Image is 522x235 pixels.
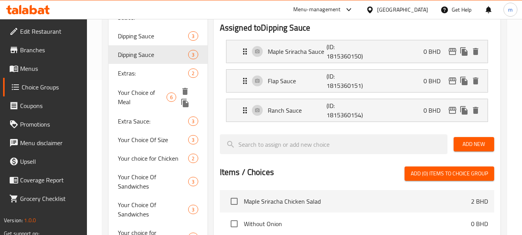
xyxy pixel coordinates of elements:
span: Your Choice Of Extra Sauce: [118,3,188,22]
span: Add New [460,139,488,149]
span: 3 [189,136,197,144]
p: 0 BHD [423,47,447,56]
span: Your Choice Of Size [118,135,188,144]
li: Expand [220,66,494,96]
span: Upsell [20,157,81,166]
span: Dipping Sauce [118,50,188,59]
div: Your Choice Of Sandwiches3 [109,196,207,223]
span: Branches [20,45,81,55]
div: Your Choice of Meal6deleteduplicate [109,82,207,112]
div: Choices [188,177,198,186]
div: Dipping Sauce3 [109,27,207,45]
button: duplicate [458,46,470,57]
h2: Assigned to Dipping Sauce [220,22,494,34]
a: Menus [3,59,87,78]
a: Promotions [3,115,87,134]
button: Add New [454,137,494,151]
p: Flap Sauce [268,76,327,86]
div: Menu-management [293,5,341,14]
span: Your Choice Of Sandwiches [118,200,188,219]
p: 0 BHD [423,106,447,115]
span: Menus [20,64,81,73]
div: Choices [167,93,176,102]
span: 3 [189,33,197,40]
p: (ID: 1815360151) [326,72,366,90]
button: delete [179,86,191,97]
button: duplicate [458,105,470,116]
a: Choice Groups [3,78,87,96]
span: Choice Groups [22,82,81,92]
span: Extras: [118,69,188,78]
div: Your Choice Of Sandwiches3 [109,168,207,196]
span: Your choice for Chicken [118,154,188,163]
span: 2 [189,70,197,77]
p: 0 BHD [423,76,447,86]
div: Choices [188,31,198,41]
button: delete [470,75,481,87]
span: Menu disclaimer [20,138,81,148]
a: Edit Restaurant [3,22,87,41]
button: duplicate [458,75,470,87]
span: Grocery Checklist [20,194,81,203]
a: Upsell [3,152,87,171]
span: 2 [189,155,197,162]
div: Your Choice Of Size3 [109,130,207,149]
a: Grocery Checklist [3,189,87,208]
span: Maple Sriracha Chicken Salad [244,197,471,206]
div: Choices [188,135,198,144]
a: Menu disclaimer [3,134,87,152]
p: Maple Sriracha Sauce [268,47,327,56]
div: Choices [188,69,198,78]
span: Select choice [226,216,242,232]
a: Branches [3,41,87,59]
button: Add (0) items to choice group [405,166,494,181]
span: 1.0.0 [24,215,36,225]
span: Add (0) items to choice group [411,169,488,178]
li: Expand [220,37,494,66]
div: Dipping Sauce3 [109,45,207,64]
p: (ID: 1815360150) [326,42,366,61]
span: Coverage Report [20,175,81,185]
input: search [220,134,447,154]
span: Promotions [20,120,81,129]
span: Your Choice Of Sandwiches [118,172,188,191]
span: 6 [167,94,176,101]
p: 0 BHD [471,219,488,228]
span: 3 [189,118,197,125]
span: Without Onion [244,219,471,228]
div: Extras:2 [109,64,207,82]
span: Coupons [20,101,81,110]
div: Choices [188,117,198,126]
a: Coupons [3,96,87,115]
p: 2 BHD [471,197,488,206]
span: Extra Sauce: [118,117,188,126]
span: 3 [189,206,197,213]
div: Your choice for Chicken2 [109,149,207,168]
div: Expand [226,40,488,63]
span: Dipping Sauce [118,31,188,41]
button: edit [447,105,458,116]
button: duplicate [179,97,191,109]
li: Expand [220,96,494,125]
h2: Items / Choices [220,166,274,178]
span: Version: [4,215,23,225]
div: Extra Sauce:3 [109,112,207,130]
button: delete [470,105,481,116]
span: 3 [189,178,197,185]
span: m [508,5,513,14]
div: Choices [188,50,198,59]
div: Choices [188,205,198,214]
span: Select choice [226,193,242,209]
div: Choices [188,154,198,163]
button: edit [447,75,458,87]
div: Expand [226,99,488,122]
a: Coverage Report [3,171,87,189]
button: delete [470,46,481,57]
div: [GEOGRAPHIC_DATA] [377,5,428,14]
span: 3 [189,51,197,58]
button: edit [447,46,458,57]
p: (ID: 1815360154) [326,101,366,120]
span: Your Choice of Meal [118,88,167,106]
div: Expand [226,70,488,92]
span: Edit Restaurant [20,27,81,36]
